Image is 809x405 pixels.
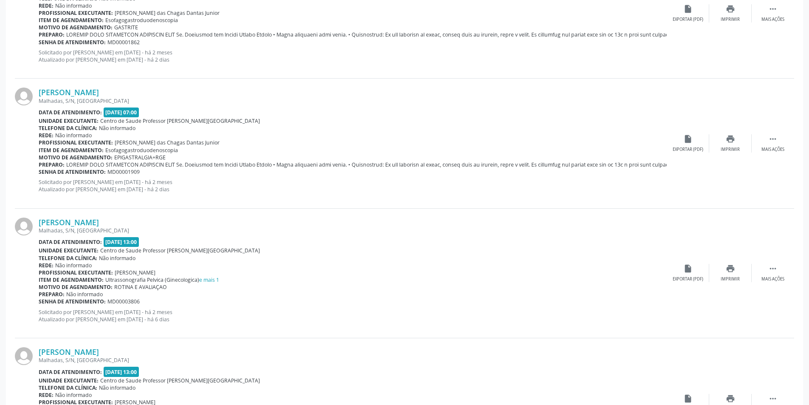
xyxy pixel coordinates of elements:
i:  [768,134,778,144]
div: Mais ações [761,17,784,23]
div: Imprimir [721,17,740,23]
span: [PERSON_NAME] das Chagas Dantas Junior [115,139,220,146]
b: Telefone da clínica: [39,255,97,262]
div: Exportar (PDF) [673,17,703,23]
i: print [726,394,735,403]
i:  [768,264,778,273]
i: print [726,264,735,273]
b: Rede: [39,391,54,399]
b: Telefone da clínica: [39,384,97,391]
div: Malhadas, S/N, [GEOGRAPHIC_DATA] [39,227,667,234]
b: Data de atendimento: [39,109,102,116]
span: MD00001909 [107,168,140,176]
span: Esofagogastroduodenoscopia [105,17,178,24]
span: Centro de Saude Professor [PERSON_NAME][GEOGRAPHIC_DATA] [100,117,260,125]
b: Item de agendamento: [39,276,104,283]
span: [PERSON_NAME] das Chagas Dantas Junior [115,9,220,17]
b: Rede: [39,2,54,9]
i: insert_drive_file [683,4,693,14]
i: insert_drive_file [683,264,693,273]
b: Telefone da clínica: [39,125,97,132]
b: Senha de atendimento: [39,168,106,176]
span: Centro de Saude Professor [PERSON_NAME][GEOGRAPHIC_DATA] [100,377,260,384]
b: Motivo de agendamento: [39,24,113,31]
b: Rede: [39,132,54,139]
span: [DATE] 13:00 [104,367,139,377]
b: Data de atendimento: [39,368,102,376]
i: print [726,4,735,14]
span: Não informado [55,262,92,269]
b: Senha de atendimento: [39,298,106,305]
b: Profissional executante: [39,139,113,146]
b: Item de agendamento: [39,147,104,154]
p: Solicitado por [PERSON_NAME] em [DATE] - há 2 meses Atualizado por [PERSON_NAME] em [DATE] - há 6... [39,309,667,323]
b: Preparo: [39,161,65,168]
b: Senha de atendimento: [39,39,106,46]
a: [PERSON_NAME] [39,88,99,97]
span: Não informado [66,291,103,298]
i: insert_drive_file [683,394,693,403]
b: Motivo de agendamento: [39,283,113,291]
div: Mais ações [761,147,784,153]
span: Não informado [55,132,92,139]
div: Exportar (PDF) [673,276,703,282]
span: Não informado [55,2,92,9]
span: Esofagogastroduodenoscopia [105,147,178,154]
b: Preparo: [39,31,65,38]
b: Motivo de agendamento: [39,154,113,161]
span: MD00001862 [107,39,140,46]
span: [PERSON_NAME] [115,269,155,276]
span: GASTRITE [114,24,138,31]
p: Solicitado por [PERSON_NAME] em [DATE] - há 2 meses Atualizado por [PERSON_NAME] em [DATE] - há 2... [39,49,667,63]
b: Unidade executante: [39,117,99,125]
img: img [15,218,33,235]
span: Ultrassonografia Pelvica (Ginecologica) [105,276,219,283]
b: Item de agendamento: [39,17,104,24]
b: Profissional executante: [39,269,113,276]
div: Imprimir [721,276,740,282]
b: Unidade executante: [39,377,99,384]
span: Não informado [55,391,92,399]
span: EPIGASTRALGIA+RGE [114,154,166,161]
div: Imprimir [721,147,740,153]
a: [PERSON_NAME] [39,347,99,357]
span: MD00003806 [107,298,140,305]
div: Mais ações [761,276,784,282]
span: ROTINA E AVALIAÇAO [114,283,167,291]
b: Profissional executante: [39,9,113,17]
i: print [726,134,735,144]
span: [DATE] 13:00 [104,237,139,247]
div: Malhadas, S/N, [GEOGRAPHIC_DATA] [39,357,667,364]
i:  [768,4,778,14]
i:  [768,394,778,403]
span: Não informado [99,255,135,262]
a: e mais 1 [199,276,219,283]
div: Malhadas, S/N, [GEOGRAPHIC_DATA] [39,97,667,105]
b: Preparo: [39,291,65,298]
b: Rede: [39,262,54,269]
img: img [15,88,33,105]
i: insert_drive_file [683,134,693,144]
span: Não informado [99,125,135,132]
b: Unidade executante: [39,247,99,254]
p: Solicitado por [PERSON_NAME] em [DATE] - há 2 meses Atualizado por [PERSON_NAME] em [DATE] - há 2... [39,178,667,193]
a: [PERSON_NAME] [39,218,99,227]
div: Exportar (PDF) [673,147,703,153]
img: img [15,347,33,365]
span: [DATE] 07:00 [104,108,139,117]
b: Data de atendimento: [39,238,102,246]
span: Centro de Saude Professor [PERSON_NAME][GEOGRAPHIC_DATA] [100,247,260,254]
span: Não informado [99,384,135,391]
